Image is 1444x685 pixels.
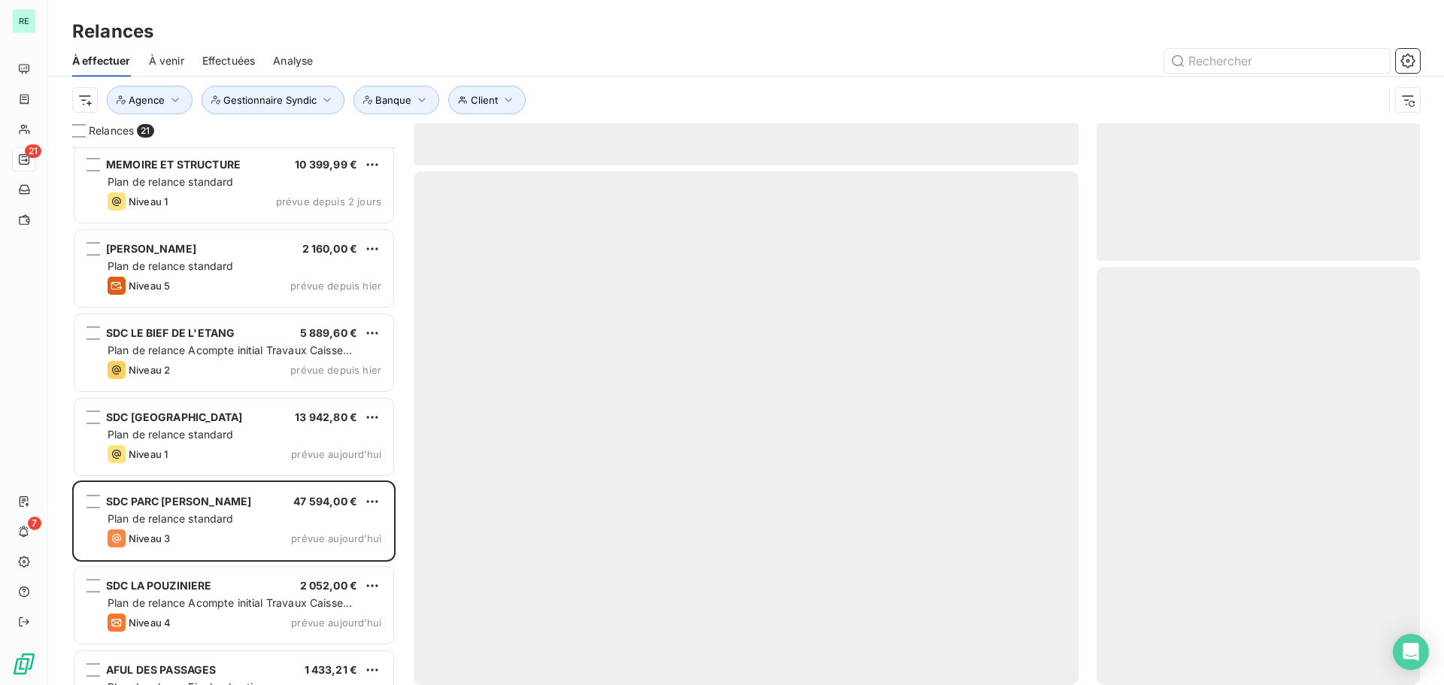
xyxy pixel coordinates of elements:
[129,94,165,106] span: Agence
[295,158,357,171] span: 10 399,99 €
[108,344,352,371] span: Plan de relance Acompte initial Travaux Caisse d'Epargne
[108,175,234,188] span: Plan de relance standard
[291,617,381,629] span: prévue aujourd’hui
[108,596,352,624] span: Plan de relance Acompte initial Travaux Caisse d'Epargne
[291,448,381,460] span: prévue aujourd’hui
[129,617,171,629] span: Niveau 4
[28,517,41,530] span: 7
[72,147,396,685] div: grid
[107,86,193,114] button: Agence
[290,364,381,376] span: prévue depuis hier
[273,53,313,68] span: Analyse
[276,195,381,208] span: prévue depuis 2 jours
[300,326,358,339] span: 5 889,60 €
[223,94,317,106] span: Gestionnaire Syndic
[106,158,241,171] span: MEMOIRE ET STRUCTURE
[108,259,234,272] span: Plan de relance standard
[202,86,344,114] button: Gestionnaire Syndic
[375,94,411,106] span: Banque
[106,579,212,592] span: SDC LA POUZINIERE
[72,18,153,45] h3: Relances
[300,579,358,592] span: 2 052,00 €
[129,280,170,292] span: Niveau 5
[1164,49,1390,73] input: Rechercher
[290,280,381,292] span: prévue depuis hier
[106,242,196,255] span: [PERSON_NAME]
[12,9,36,33] div: RE
[471,94,498,106] span: Client
[149,53,184,68] span: À venir
[293,495,357,508] span: 47 594,00 €
[353,86,439,114] button: Banque
[25,144,41,158] span: 21
[72,53,131,68] span: À effectuer
[106,663,217,676] span: AFUL DES PASSAGES
[106,495,251,508] span: SDC PARC [PERSON_NAME]
[305,663,358,676] span: 1 433,21 €
[129,532,170,544] span: Niveau 3
[106,411,242,423] span: SDC [GEOGRAPHIC_DATA]
[106,326,235,339] span: SDC LE BIEF DE L'ETANG
[108,428,234,441] span: Plan de relance standard
[129,364,170,376] span: Niveau 2
[295,411,357,423] span: 13 942,80 €
[1393,634,1429,670] div: Open Intercom Messenger
[12,652,36,676] img: Logo LeanPay
[302,242,358,255] span: 2 160,00 €
[129,195,168,208] span: Niveau 1
[108,512,234,525] span: Plan de relance standard
[291,532,381,544] span: prévue aujourd’hui
[89,123,134,138] span: Relances
[137,124,153,138] span: 21
[448,86,526,114] button: Client
[202,53,256,68] span: Effectuées
[129,448,168,460] span: Niveau 1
